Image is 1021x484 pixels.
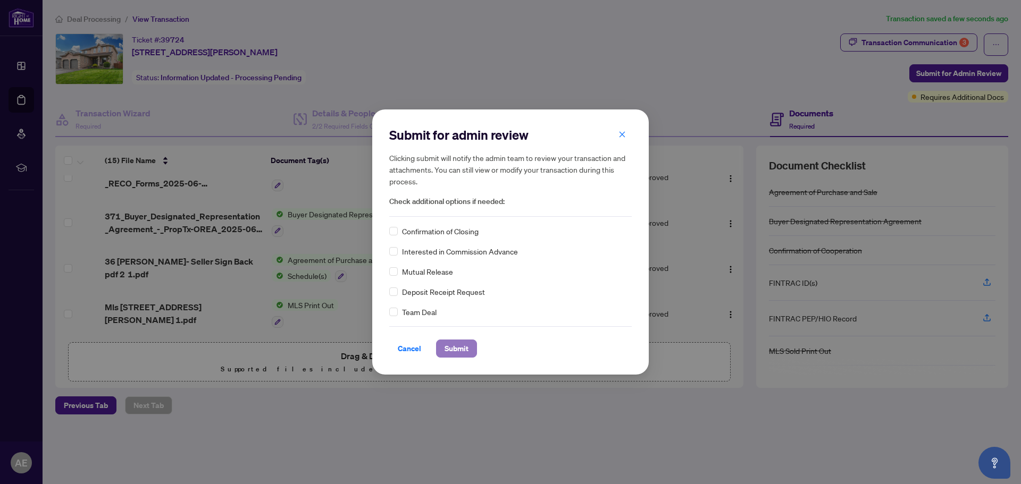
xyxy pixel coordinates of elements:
[445,340,468,357] span: Submit
[402,266,453,277] span: Mutual Release
[389,126,632,143] h2: Submit for admin review
[402,225,479,237] span: Confirmation of Closing
[978,447,1010,479] button: Open asap
[436,339,477,358] button: Submit
[402,306,437,318] span: Team Deal
[389,196,632,208] span: Check additional options if needed:
[402,286,485,298] span: Deposit Receipt Request
[389,152,632,187] h5: Clicking submit will notify the admin team to review your transaction and attachments. You can st...
[389,339,430,358] button: Cancel
[618,131,626,138] span: close
[402,245,518,257] span: Interested in Commission Advance
[398,340,421,357] span: Cancel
